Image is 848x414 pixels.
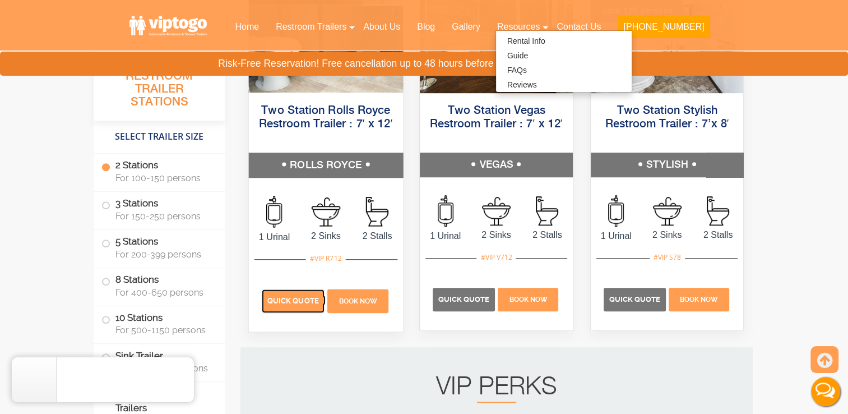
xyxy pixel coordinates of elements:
img: an icon of urinal [266,196,282,228]
a: Quick Quote [261,296,326,305]
span: For 500-1150 persons [115,325,212,335]
button: [PHONE_NUMBER] [618,16,710,38]
span: For 200-399 persons [115,249,212,260]
span: 2 Stalls [351,229,403,242]
span: 1 Urinal [248,230,300,243]
div: #VIP S78 [650,250,685,265]
img: an icon of sink [311,197,340,226]
a: FAQs [496,63,538,77]
label: 5 Stations [101,230,217,265]
a: [PHONE_NUMBER] [609,15,718,45]
span: Quick Quote [267,297,318,305]
img: an icon of stall [707,196,729,226]
a: Home [226,15,267,39]
a: Rental Info [496,34,557,48]
span: 2 Sinks [471,228,522,242]
a: Blog [409,15,443,39]
span: 2 Sinks [300,229,351,242]
span: 1 Urinal [591,229,642,243]
span: 2 Stalls [693,228,744,242]
img: an icon of urinal [438,195,453,227]
span: Quick Quote [609,295,660,303]
h5: ROLLS ROYCE [248,153,402,177]
img: an icon of sink [653,197,682,226]
span: For 150-250 persons [115,211,212,222]
label: 10 Stations [101,306,217,341]
span: 1 Urinal [420,229,471,243]
h5: STYLISH [591,153,744,177]
img: an icon of stall [536,196,558,226]
label: 3 Stations [101,192,217,227]
a: Two Station Stylish Restroom Trailer : 7’x 8′ [605,105,729,130]
a: Guide [496,48,539,63]
span: 2 Sinks [642,228,693,242]
span: For 100-150 persons [115,173,212,183]
img: an icon of sink [482,197,511,226]
span: Book Now [509,296,547,303]
button: Live Chat [803,369,848,414]
h5: VEGAS [420,153,573,177]
div: #VIP R712 [305,251,345,266]
a: Quick Quote [433,294,497,303]
a: Reviews [496,77,548,92]
h2: VIP PERKS [263,376,730,403]
span: 2 Stalls [522,228,573,242]
label: Sink Trailer [101,344,217,379]
label: 2 Stations [101,154,217,188]
img: an icon of urinal [608,195,624,227]
a: Two Station Vegas Restroom Trailer : 7′ x 12′ [430,105,563,130]
a: Two Station Rolls Royce Restroom Trailer : 7′ x 12′ [258,104,392,130]
a: Book Now [497,294,560,303]
h3: All Portable Restroom Trailer Stations [94,53,225,121]
a: Quick Quote [604,294,668,303]
span: Book Now [680,296,718,303]
a: About Us [355,15,409,39]
img: an icon of stall [365,197,388,227]
a: Resources [489,15,548,39]
span: For 400-650 persons [115,287,212,298]
div: #VIP V712 [476,250,516,265]
a: Book Now [326,296,390,305]
a: Gallery [443,15,489,39]
label: 8 Stations [101,268,217,303]
span: Book Now [339,297,377,305]
span: Quick Quote [438,295,489,303]
h4: Select Trailer Size [94,126,225,148]
a: Contact Us [548,15,609,39]
a: Book Now [668,294,731,303]
a: Restroom Trailers [267,15,355,39]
